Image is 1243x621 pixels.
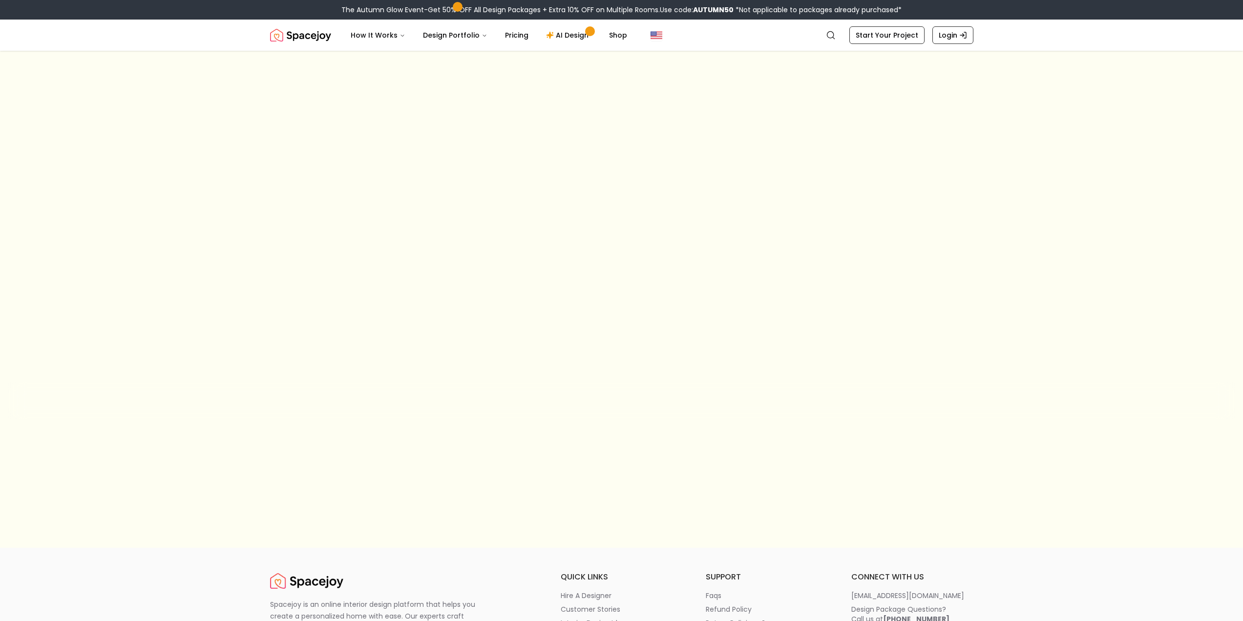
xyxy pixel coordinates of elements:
a: Spacejoy [270,25,331,45]
div: The Autumn Glow Event-Get 50% OFF All Design Packages + Extra 10% OFF on Multiple Rooms. [341,5,902,15]
img: Spacejoy Logo [270,25,331,45]
h6: support [706,571,828,583]
nav: Main [343,25,635,45]
span: *Not applicable to packages already purchased* [734,5,902,15]
nav: Global [270,20,973,51]
p: customer stories [561,604,620,614]
b: AUTUMN50 [693,5,734,15]
a: refund policy [706,604,828,614]
a: faqs [706,591,828,600]
a: [EMAIL_ADDRESS][DOMAIN_NAME] [851,591,973,600]
p: refund policy [706,604,752,614]
button: How It Works [343,25,413,45]
a: Shop [601,25,635,45]
a: customer stories [561,604,683,614]
a: AI Design [538,25,599,45]
span: Use code: [660,5,734,15]
p: hire a designer [561,591,611,600]
a: Spacejoy [270,571,343,591]
a: Start Your Project [849,26,925,44]
p: [EMAIL_ADDRESS][DOMAIN_NAME] [851,591,964,600]
a: hire a designer [561,591,683,600]
h6: quick links [561,571,683,583]
p: faqs [706,591,721,600]
a: Pricing [497,25,536,45]
img: United States [651,29,662,41]
img: Spacejoy Logo [270,571,343,591]
h6: connect with us [851,571,973,583]
a: Login [932,26,973,44]
button: Design Portfolio [415,25,495,45]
